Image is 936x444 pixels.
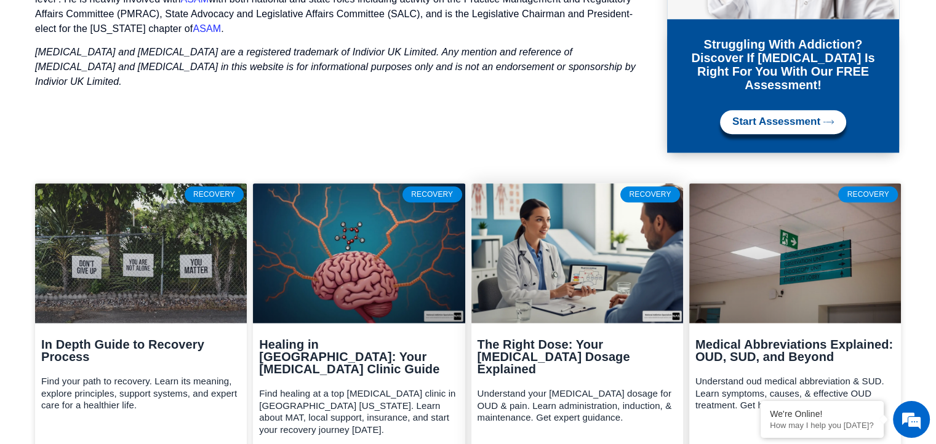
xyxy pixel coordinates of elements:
[71,140,170,264] span: We're online!
[193,23,221,34] a: ASAM
[6,306,234,349] textarea: Type your message and hit 'Enter'
[620,186,680,202] div: Recovery
[14,63,32,82] div: Navigation go back
[202,6,231,36] div: Minimize live chat window
[82,65,225,81] div: Chat with us now
[478,387,677,424] p: Understand your [MEDICAL_DATA] dosage for OUD & pain. Learn administration, induction, & maintena...
[695,338,893,363] a: Medical Abbreviations Explained: OUD, SUD, and Beyond
[770,409,874,419] div: We're Online!
[471,183,683,323] a: buprenorphine dosage
[770,421,874,430] p: How may I help you today?
[35,183,247,323] a: recovery
[259,387,458,435] p: Find healing at a top [MEDICAL_DATA] clinic in [GEOGRAPHIC_DATA] [US_STATE]. Learn about MAT, loc...
[402,186,462,202] div: Recovery
[689,183,901,323] a: oud medical abbreviation
[695,375,895,411] p: Understand oud medical abbreviation & SUD. Learn symptoms, causes, & effective OUD treatment. Get...
[676,38,890,92] h3: Struggling with addiction? Discover if [MEDICAL_DATA] is right for you with our FREE Assessment!
[41,375,241,411] p: Find your path to recovery. Learn its meaning, explore principles, support systems, and expert ca...
[185,186,244,202] div: Recovery
[35,47,636,87] em: [MEDICAL_DATA] and [MEDICAL_DATA] are a registered trademark of Indivior UK Limited. Any mention ...
[259,338,439,376] a: Healing in [GEOGRAPHIC_DATA]: Your [MEDICAL_DATA] Clinic Guide
[720,110,846,134] a: Start Assessment
[253,183,465,323] a: suboxone clinic in mount juliet tennessee
[732,116,820,128] span: Start Assessment
[478,338,630,376] a: The Right Dose: Your [MEDICAL_DATA] Dosage Explained
[41,338,204,363] a: In Depth Guide to Recovery Process
[838,186,898,202] div: Recovery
